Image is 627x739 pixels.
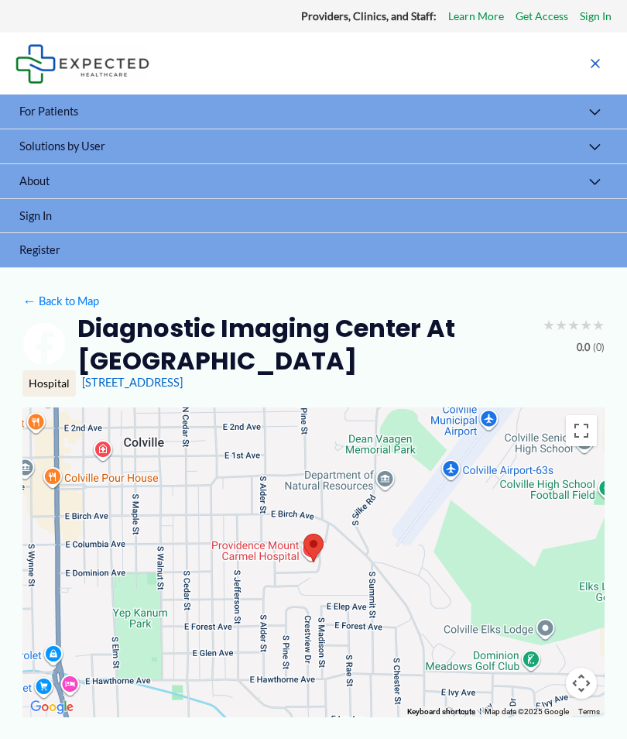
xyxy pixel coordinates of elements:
span: Register [19,243,60,256]
a: Get Access [516,6,568,26]
span: Sign In [19,209,52,222]
img: Expected Healthcare Logo - side, dark font, small [15,44,149,84]
a: Sign In [580,6,612,26]
span: ★ [567,312,580,339]
a: Open this area in Google Maps (opens a new window) [26,697,77,717]
span: Map data ©2025 Google [485,707,569,716]
span: About [19,174,50,187]
span: ★ [580,312,592,339]
a: Terms (opens in new tab) [578,707,600,716]
span: ← [22,294,36,308]
span: For Patients [19,105,78,118]
button: Keyboard shortcuts [407,706,475,717]
a: ←Back to Map [22,290,99,311]
button: Map camera controls [566,668,597,699]
button: Toggle menu [578,95,612,132]
span: 0.0 [577,339,590,357]
span: ★ [543,312,555,339]
span: (0) [593,339,605,357]
strong: Providers, Clinics, and Staff: [301,9,437,22]
span: ★ [592,312,605,339]
button: Toggle menu [578,129,612,167]
button: Toggle menu [578,164,612,201]
span: ★ [555,312,567,339]
h2: Diagnostic Imaging Center at [GEOGRAPHIC_DATA] [77,312,530,376]
img: Google [26,697,77,717]
button: Toggle fullscreen view [566,415,597,446]
a: [STREET_ADDRESS] [82,376,183,389]
div: Hospital [22,370,76,397]
span: Solutions by User [19,139,105,153]
button: Main menu toggle [579,47,612,80]
a: Learn More [448,6,504,26]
